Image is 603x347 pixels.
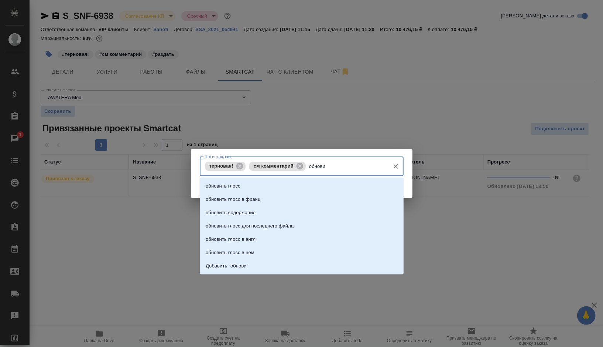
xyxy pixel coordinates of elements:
[205,163,238,169] span: терновая!
[391,161,401,172] button: Очистить
[205,162,246,171] div: терновая!
[206,249,254,256] p: обновить глосс в нем
[206,196,261,203] p: обновить глосс в франц
[206,262,249,270] p: Добавить "обнови"
[206,182,240,190] p: обновить глосс
[206,209,256,216] p: обновить содержание
[249,163,298,169] span: см комментарий
[206,236,256,243] p: обновить глосс в англ
[206,222,294,230] p: обновить глосс для последнего файла
[249,162,306,171] div: см комментарий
